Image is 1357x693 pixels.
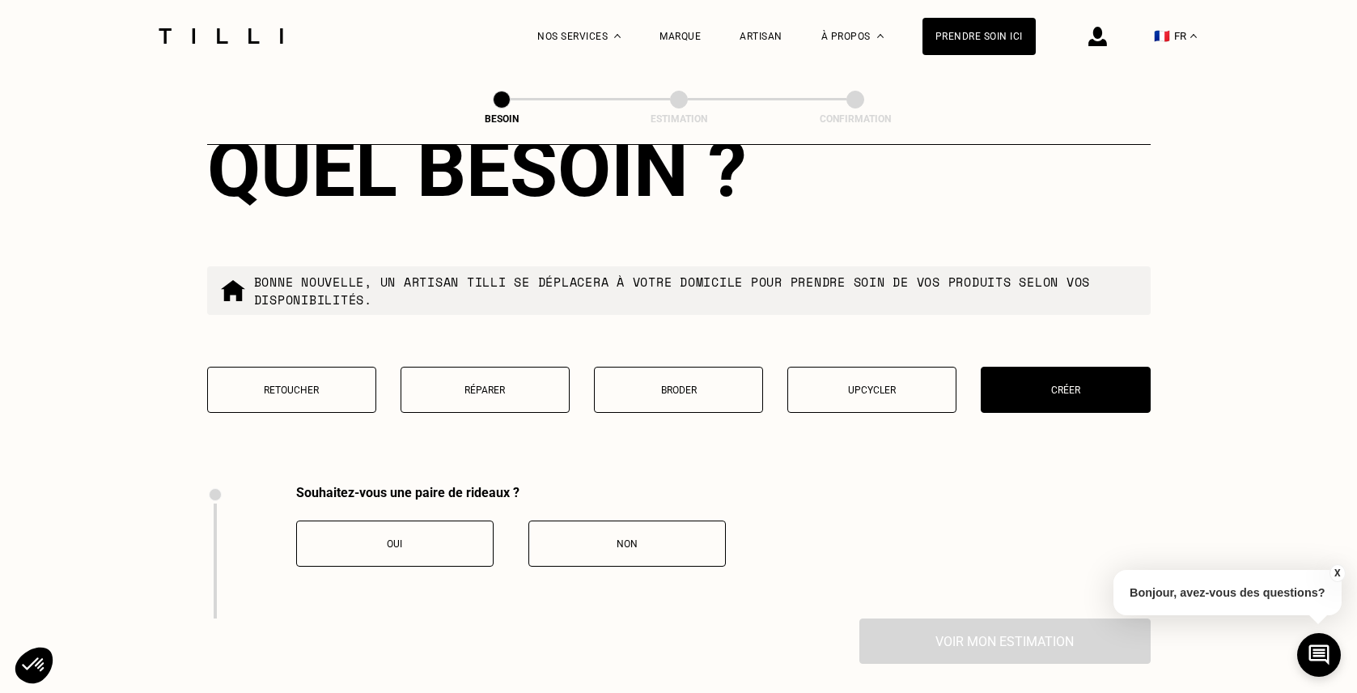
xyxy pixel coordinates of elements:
[207,367,376,413] button: Retoucher
[594,367,763,413] button: Broder
[1329,564,1345,582] button: X
[659,31,701,42] a: Marque
[922,18,1036,55] a: Prendre soin ici
[981,367,1150,413] button: Créer
[1154,28,1170,44] span: 🇫🇷
[774,113,936,125] div: Confirmation
[603,385,754,396] p: Broder
[787,367,956,413] button: Upcycler
[877,34,884,38] img: Menu déroulant à propos
[528,521,726,567] button: Non
[796,385,948,396] p: Upcycler
[153,28,289,44] img: Logo du service de couturière Tilli
[614,34,621,38] img: Menu déroulant
[421,113,583,125] div: Besoin
[254,273,1138,308] p: Bonne nouvelle, un artisan tilli se déplacera à votre domicile pour prendre soin de vos produits ...
[207,124,1151,215] div: Quel besoin ?
[740,31,782,42] a: Artisan
[617,538,638,550] span: Non
[401,367,570,413] button: Réparer
[598,113,760,125] div: Estimation
[220,278,246,304] img: commande à domicile
[1088,27,1107,46] img: icône connexion
[409,385,561,396] p: Réparer
[296,521,494,567] button: Oui
[1113,570,1342,615] p: Bonjour, avez-vous des questions?
[387,538,402,550] span: Oui
[1190,34,1197,38] img: menu déroulant
[216,385,367,396] p: Retoucher
[296,485,726,500] div: Souhaitez-vous une paire de rideaux ?
[990,385,1141,396] p: Créer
